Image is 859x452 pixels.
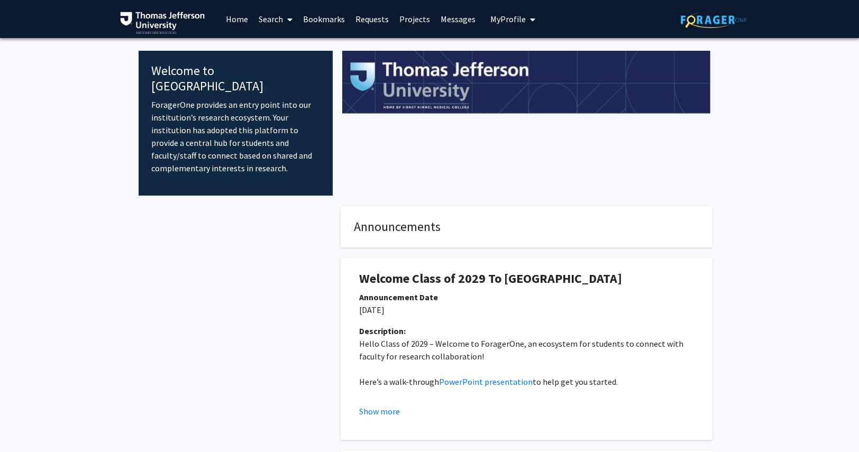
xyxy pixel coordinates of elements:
iframe: Chat [8,404,45,444]
button: Show more [359,405,400,418]
div: Announcement Date [359,291,694,303]
a: PowerPoint presentation [439,376,533,387]
span: My Profile [490,14,526,24]
a: Bookmarks [298,1,350,38]
img: Cover Image [342,51,711,114]
a: Projects [394,1,435,38]
div: Description: [359,325,694,337]
img: Thomas Jefferson University Logo [120,12,205,34]
a: Home [221,1,253,38]
img: ForagerOne Logo [681,12,747,28]
h1: Welcome Class of 2029 To [GEOGRAPHIC_DATA] [359,271,694,287]
p: ForagerOne provides an entry point into our institution’s research ecosystem. Your institution ha... [151,98,320,174]
a: Messages [435,1,481,38]
a: Search [253,1,298,38]
a: Requests [350,1,394,38]
p: [DATE] [359,303,694,316]
h4: Announcements [354,219,699,235]
p: Here’s a walk-through to help get you started. [359,375,694,388]
h4: Welcome to [GEOGRAPHIC_DATA] [151,63,320,94]
p: Hello Class of 2029 – Welcome to ForagerOne, an ecosystem for students to connect with faculty fo... [359,337,694,363]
